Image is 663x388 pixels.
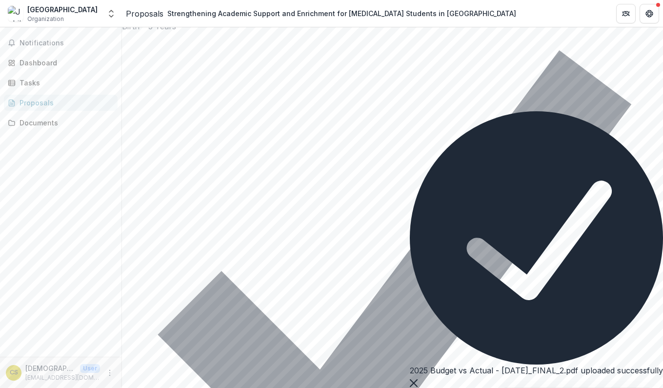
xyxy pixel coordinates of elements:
[80,364,100,373] p: User
[4,55,118,71] a: Dashboard
[20,39,114,47] span: Notifications
[8,6,23,21] img: Jubilee Park & Community Center
[20,98,110,108] div: Proposals
[4,115,118,131] a: Documents
[126,8,163,20] a: Proposals
[27,4,98,15] div: [GEOGRAPHIC_DATA]
[104,4,118,23] button: Open entity switcher
[167,8,516,19] div: Strengthening Academic Support and Enrichment for [MEDICAL_DATA] Students in [GEOGRAPHIC_DATA]
[20,58,110,68] div: Dashboard
[104,367,116,379] button: More
[4,95,118,111] a: Proposals
[20,118,110,128] div: Documents
[20,78,110,88] div: Tasks
[25,363,76,373] p: [DEMOGRAPHIC_DATA][PERSON_NAME]
[126,6,520,20] nav: breadcrumb
[616,4,636,23] button: Partners
[640,4,659,23] button: Get Help
[10,369,18,376] div: Christian Staley
[25,373,100,382] p: [EMAIL_ADDRESS][DOMAIN_NAME]
[4,75,118,91] a: Tasks
[4,35,118,51] button: Notifications
[27,15,64,23] span: Organization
